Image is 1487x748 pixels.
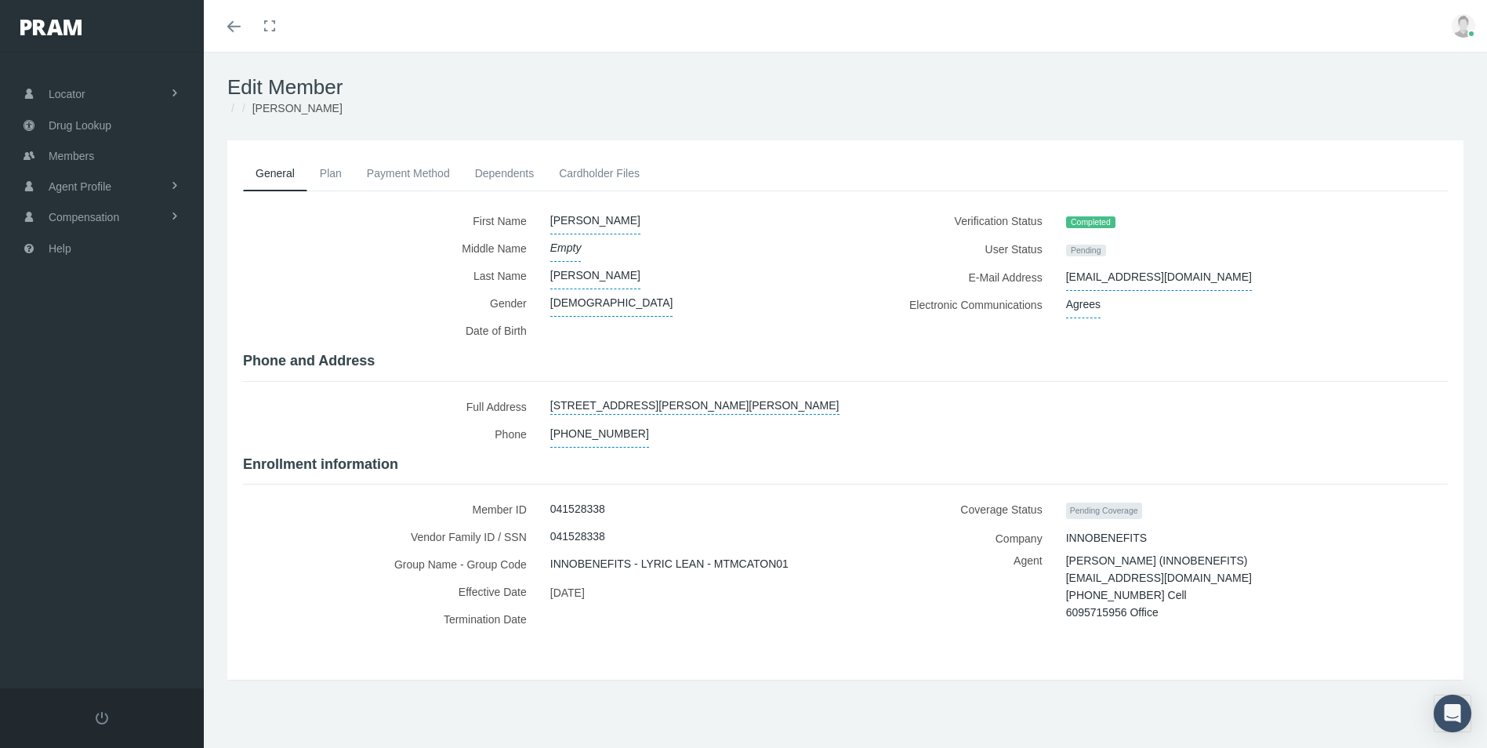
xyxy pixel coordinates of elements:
span: [PERSON_NAME] [550,262,640,289]
h4: Phone and Address [243,353,1448,370]
span: Drug Lookup [49,111,111,140]
span: [PHONE_NUMBER] [550,420,649,448]
label: E-Mail Address [858,263,1054,291]
label: Full Address [243,393,539,420]
a: Payment Method [354,156,462,191]
span: 041528338 [550,523,605,550]
label: Termination Date [243,605,539,633]
a: [STREET_ADDRESS][PERSON_NAME][PERSON_NAME] [550,393,840,415]
label: Date of Birth [243,317,539,344]
label: Middle Name [243,234,539,262]
span: Locator [49,79,85,109]
label: Vendor Family ID / SSN [243,523,539,550]
label: Electronic Communications [858,291,1054,318]
label: User Status [858,235,1054,263]
label: Verification Status [858,207,1054,235]
label: Last Name [243,262,539,289]
span: [EMAIL_ADDRESS][DOMAIN_NAME] [1066,263,1252,291]
label: Effective Date [243,578,539,605]
label: Company [858,525,1054,552]
label: Coverage Status [858,496,1054,525]
span: [PERSON_NAME] [550,207,640,234]
span: Agent Profile [49,172,111,202]
label: Member ID [243,496,539,523]
label: First Name [243,207,539,234]
span: [EMAIL_ADDRESS][DOMAIN_NAME] [1066,566,1252,590]
label: Agent [858,552,1054,615]
label: Gender [243,289,539,317]
span: 6095715956 Office [1066,601,1159,624]
span: [DATE] [550,581,585,605]
a: Plan [307,156,354,191]
span: [PERSON_NAME] [252,102,343,114]
h4: Enrollment information [243,456,1448,474]
span: [PERSON_NAME] (INNOBENEFITS) [1066,549,1248,572]
h1: Edit Member [227,75,1463,100]
span: Help [49,234,71,263]
span: Completed [1066,216,1115,229]
span: 041528338 [550,496,605,522]
span: [DEMOGRAPHIC_DATA] [550,289,673,317]
a: Dependents [462,156,547,191]
span: Agrees [1066,291,1101,318]
a: General [243,156,307,191]
span: Pending Coverage [1066,503,1142,519]
label: Phone [243,420,539,448]
span: INNOBENEFITS [1066,525,1147,551]
img: user-placeholder.jpg [1452,14,1475,38]
span: Pending [1066,245,1106,257]
span: INNOBENEFITS - LYRIC LEAN - MTMCATON01 [550,550,789,577]
label: Group Name - Group Code [243,550,539,578]
span: Members [49,141,94,171]
span: Compensation [49,202,119,232]
span: Empty [550,234,582,262]
span: [PHONE_NUMBER] Cell [1066,583,1187,607]
a: Cardholder Files [546,156,652,191]
img: PRAM_20_x_78.png [20,20,82,35]
div: Open Intercom Messenger [1434,695,1471,732]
